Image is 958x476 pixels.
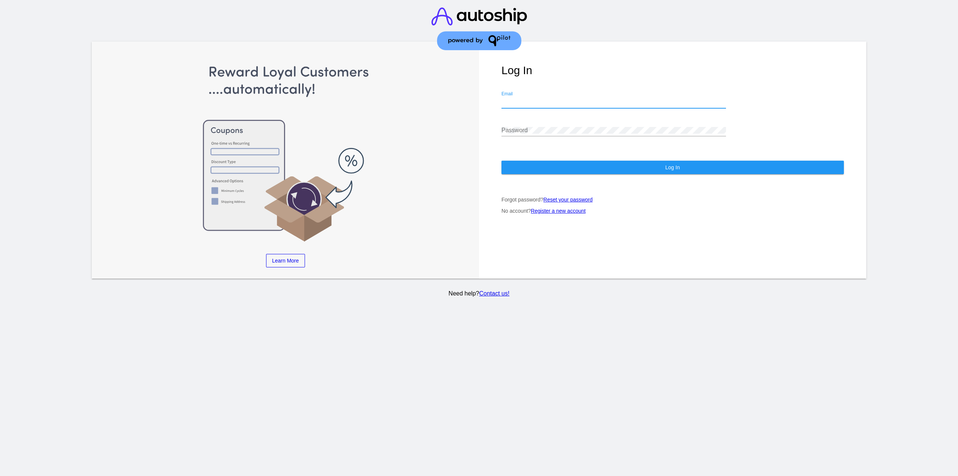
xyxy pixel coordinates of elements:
[501,64,844,77] h1: Log In
[91,290,867,297] p: Need help?
[665,164,680,170] span: Log In
[501,197,844,203] p: Forgot password?
[266,254,305,267] a: Learn More
[501,161,844,174] button: Log In
[272,258,299,264] span: Learn More
[115,64,457,243] img: Apply Coupons Automatically to Scheduled Orders with QPilot
[543,197,593,203] a: Reset your password
[531,208,586,214] a: Register a new account
[479,290,509,297] a: Contact us!
[501,99,726,106] input: Email
[501,208,844,214] p: No account?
